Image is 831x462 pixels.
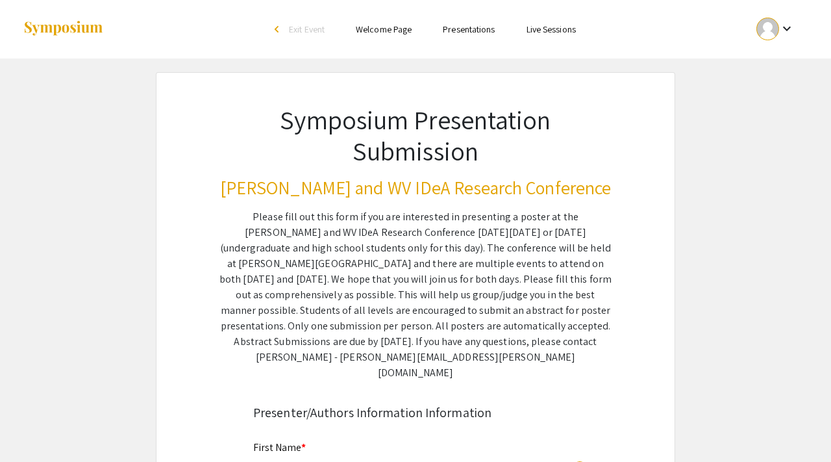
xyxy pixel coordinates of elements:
[275,25,282,33] div: arrow_back_ios
[443,23,495,35] a: Presentations
[23,20,104,38] img: Symposium by ForagerOne
[219,104,612,166] h1: Symposium Presentation Submission
[356,23,412,35] a: Welcome Page
[743,14,808,44] button: Expand account dropdown
[527,23,576,35] a: Live Sessions
[10,404,55,452] iframe: Chat
[219,177,612,199] h3: [PERSON_NAME] and WV IDeA Research Conference
[253,441,306,454] mat-label: First Name
[253,403,578,422] div: Presenter/Authors Information Information
[219,209,612,381] div: Please fill out this form if you are interested in presenting a poster at the [PERSON_NAME] and W...
[289,23,325,35] span: Exit Event
[779,21,795,36] mat-icon: Expand account dropdown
